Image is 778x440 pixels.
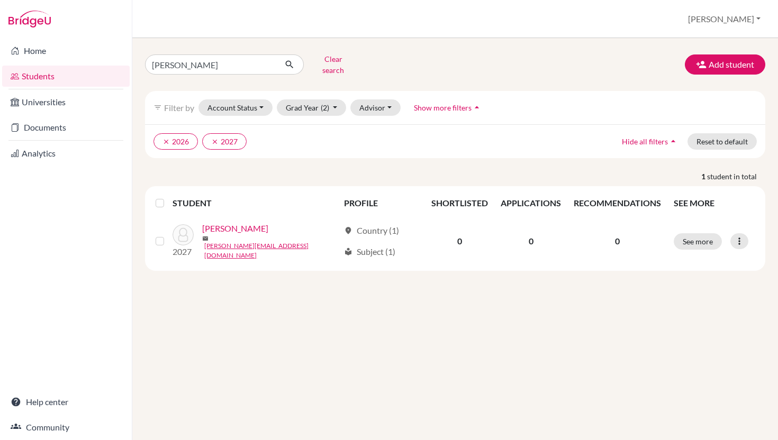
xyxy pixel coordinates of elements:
[350,99,401,116] button: Advisor
[198,99,273,116] button: Account Status
[674,233,722,250] button: See more
[707,171,765,182] span: student in total
[2,40,130,61] a: Home
[613,133,687,150] button: Hide all filtersarrow_drop_up
[2,417,130,438] a: Community
[173,190,337,216] th: STUDENT
[685,54,765,75] button: Add student
[173,245,194,258] p: 2027
[277,99,347,116] button: Grad Year(2)
[414,103,472,112] span: Show more filters
[494,216,567,267] td: 0
[8,11,51,27] img: Bridge-U
[211,138,219,145] i: clear
[344,245,395,258] div: Subject (1)
[687,133,757,150] button: Reset to default
[622,137,668,146] span: Hide all filters
[2,391,130,412] a: Help center
[204,241,339,260] a: [PERSON_NAME][EMAIL_ADDRESS][DOMAIN_NAME]
[667,190,761,216] th: SEE MORE
[2,66,130,87] a: Students
[683,9,765,29] button: [PERSON_NAME]
[2,143,130,164] a: Analytics
[472,102,482,113] i: arrow_drop_up
[668,136,679,146] i: arrow_drop_up
[701,171,707,182] strong: 1
[494,190,567,216] th: APPLICATIONS
[425,190,494,216] th: SHORTLISTED
[2,91,130,113] a: Universities
[344,247,352,256] span: local_library
[162,138,170,145] i: clear
[173,224,194,245] img: Ghazale, Hasan
[425,216,494,267] td: 0
[405,99,491,116] button: Show more filtersarrow_drop_up
[153,103,162,112] i: filter_list
[338,190,426,216] th: PROFILE
[344,224,399,237] div: Country (1)
[574,235,661,247] p: 0
[344,226,352,235] span: location_on
[202,133,247,150] button: clear2027
[202,235,209,242] span: mail
[567,190,667,216] th: RECOMMENDATIONS
[145,54,276,75] input: Find student by name...
[164,103,194,113] span: Filter by
[153,133,198,150] button: clear2026
[202,222,268,235] a: [PERSON_NAME]
[2,117,130,138] a: Documents
[321,103,329,112] span: (2)
[304,51,363,78] button: Clear search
